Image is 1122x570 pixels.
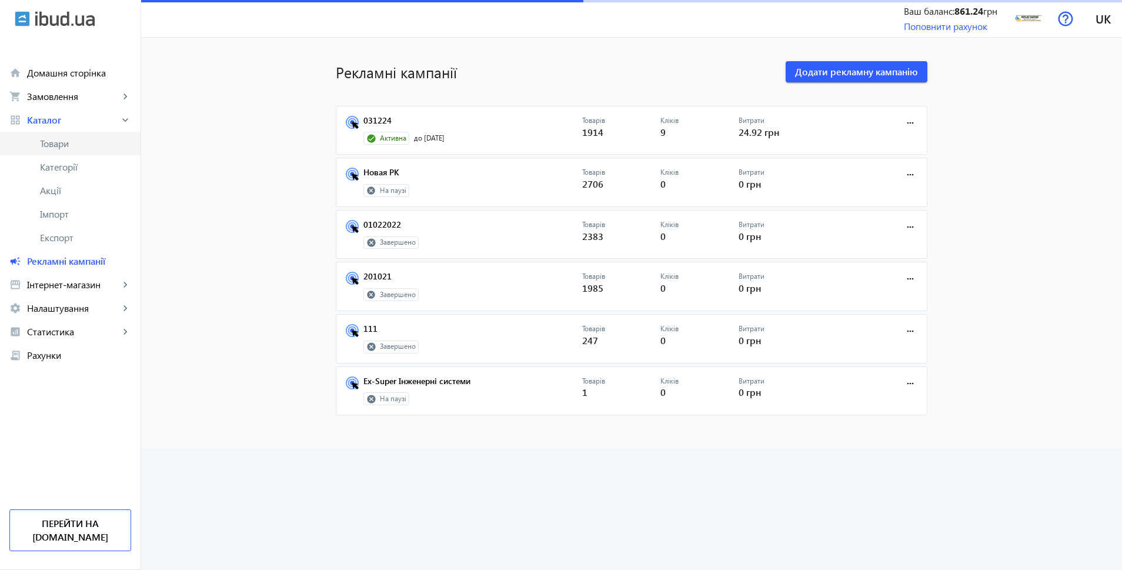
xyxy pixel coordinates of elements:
span: Налаштування [27,302,119,314]
p: Кліків [660,116,739,126]
span: 0 [660,178,666,190]
span: 0 [660,230,666,242]
p: Витрати [739,220,817,230]
a: 031224 [363,116,582,132]
span: 0 [660,334,666,346]
mat-icon: keyboard_arrow_right [119,302,131,314]
mat-icon: keyboard_arrow_right [119,326,131,338]
mat-icon: storefront [9,279,21,291]
mat-icon: more_horiz [904,325,917,338]
mat-icon: analytics [9,326,21,338]
mat-icon: more_horiz [904,221,917,234]
mat-icon: more_horiz [904,116,917,129]
span: Товари [40,138,131,149]
span: 0 [660,386,666,398]
a: Поповнити рахунок [904,20,987,32]
span: Експорт [40,232,131,244]
a: 201021 [363,272,582,288]
span: Акції [40,185,131,196]
mat-icon: receipt_long [9,349,21,361]
span: Замовлення [27,91,119,102]
p: Кліків [660,324,739,334]
span: 1 [582,386,587,398]
b: 861.24 [954,5,983,17]
span: 0 грн [739,178,761,190]
span: Категорії [40,161,131,173]
p: Товарів [582,324,660,334]
img: 146909058463-14690904332-logo.png [1015,5,1041,32]
span: 24.92 грн [739,126,779,138]
span: Рекламні кампанії [27,255,131,267]
mat-icon: keyboard_arrow_right [119,279,131,291]
span: Статистика [27,326,119,338]
span: 0 грн [739,386,761,398]
p: Кліків [660,220,739,230]
a: Перейти на [DOMAIN_NAME] [9,509,131,551]
span: Завершено [380,238,416,248]
span: Додати рекламну кампанію [795,65,918,78]
mat-icon: shopping_cart [9,91,21,102]
p: Кліків [660,376,739,386]
a: 111 [363,324,582,341]
span: Домашня сторінка [27,67,131,79]
span: до [DATE] [414,134,445,144]
p: Товарів [582,376,660,386]
button: Додати рекламну кампанію [786,61,927,82]
span: 0 грн [739,282,761,294]
p: Витрати [739,272,817,282]
a: Ex-Super Інженерні системи [363,376,582,393]
span: Каталог [27,114,119,126]
span: 247 [582,334,598,346]
span: 1914 [582,126,603,138]
span: Активна [380,134,406,144]
span: Інтернет-магазин [27,279,119,291]
span: 9 [660,126,666,138]
span: 1985 [582,282,603,294]
mat-icon: settings [9,302,21,314]
span: На паузі [380,186,406,196]
a: 01022022 [363,220,582,236]
p: Кліків [660,272,739,282]
mat-icon: keyboard_arrow_right [119,91,131,102]
mat-icon: campaign [9,255,21,267]
p: Витрати [739,376,817,386]
span: 2383 [582,230,603,242]
h1: Рекламні кампанії [336,62,774,82]
mat-icon: keyboard_arrow_right [119,114,131,126]
img: ibud_text.svg [35,11,95,26]
a: Новая РК [363,168,582,184]
p: Витрати [739,116,817,126]
mat-icon: more_horiz [904,272,917,285]
p: Товарів [582,272,660,282]
p: Товарів [582,168,660,178]
p: Витрати [739,168,817,178]
span: 0 грн [739,334,761,346]
span: 2706 [582,178,603,190]
mat-icon: grid_view [9,114,21,126]
span: Імпорт [40,208,131,220]
div: Ваш баланс: грн [904,5,997,18]
p: Кліків [660,168,739,178]
mat-icon: home [9,67,21,79]
span: uk [1096,11,1111,26]
mat-icon: more_horiz [904,168,917,181]
p: Товарів [582,220,660,230]
p: Витрати [739,324,817,334]
span: На паузі [380,394,406,404]
span: 0 грн [739,230,761,242]
img: help.svg [1058,11,1073,26]
span: 0 [660,282,666,294]
span: Завершено [380,290,416,300]
img: ibud.svg [15,11,30,26]
span: Завершено [380,342,416,352]
span: Рахунки [27,349,131,361]
mat-icon: more_horiz [904,377,917,390]
p: Товарів [582,116,660,126]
